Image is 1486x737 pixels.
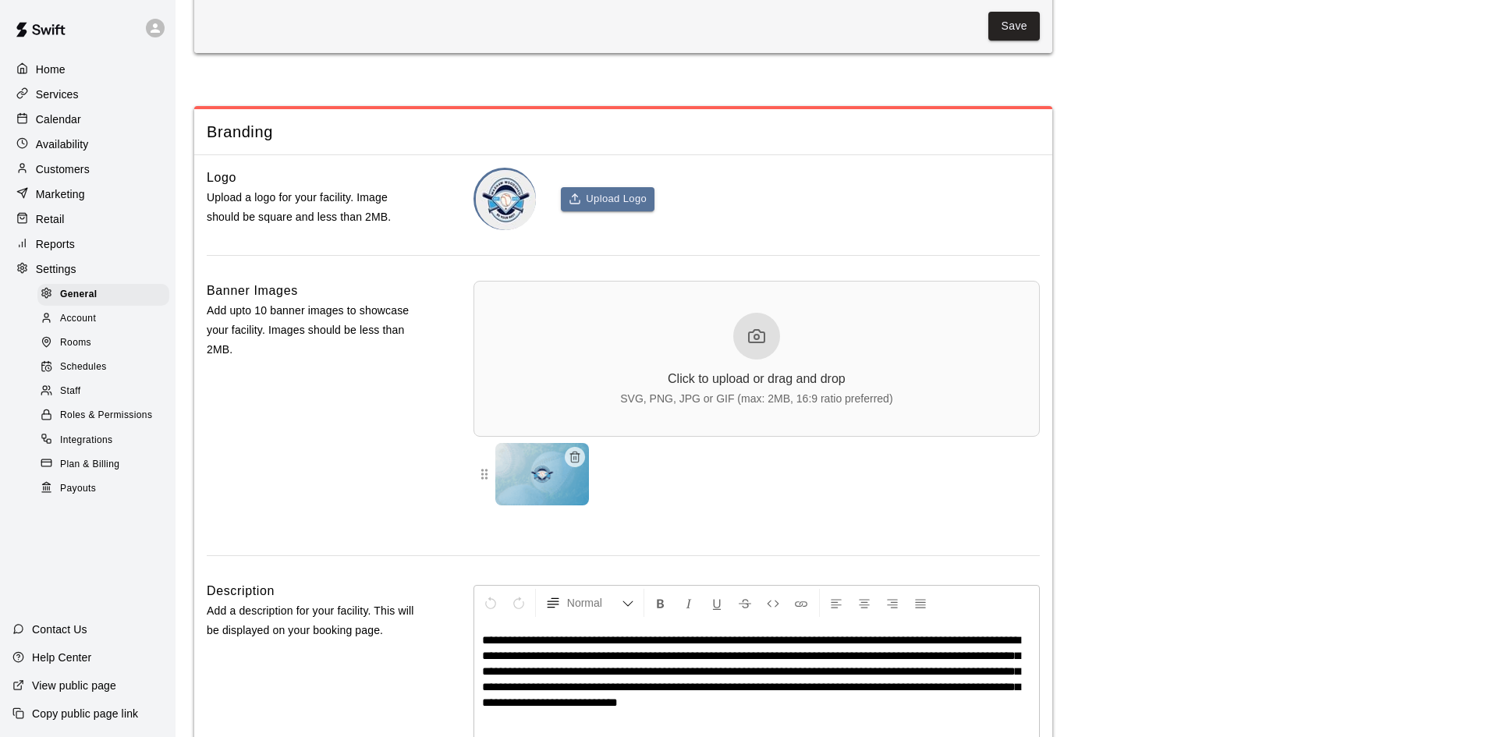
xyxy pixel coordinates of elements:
p: Add a description for your facility. This will be displayed on your booking page. [207,601,424,640]
div: SVG, PNG, JPG or GIF (max: 2MB, 16:9 ratio preferred) [620,392,892,405]
span: Normal [567,595,622,611]
p: Settings [36,261,76,277]
a: Payouts [37,477,176,501]
button: Insert Link [788,589,814,617]
a: Settings [12,257,163,281]
a: Marketing [12,182,163,206]
a: Roles & Permissions [37,404,176,428]
a: Reports [12,232,163,256]
button: Left Align [823,589,849,617]
p: Services [36,87,79,102]
span: Staff [60,384,80,399]
a: Plan & Billing [37,452,176,477]
div: Roles & Permissions [37,405,169,427]
span: Rooms [60,335,91,351]
a: Calendar [12,108,163,131]
button: Redo [505,589,532,617]
p: Help Center [32,650,91,665]
div: Staff [37,381,169,402]
p: Copy public page link [32,706,138,721]
a: Services [12,83,163,106]
a: Retail [12,207,163,231]
a: Staff [37,380,176,404]
button: Format Italics [676,589,702,617]
button: Format Bold [647,589,674,617]
span: Schedules [60,360,107,375]
span: Account [60,311,96,327]
p: Add upto 10 banner images to showcase your facility. Images should be less than 2MB. [207,301,424,360]
a: Account [37,306,176,331]
p: Calendar [36,112,81,127]
a: Customers [12,158,163,181]
h6: Description [207,581,275,601]
a: Schedules [37,356,176,380]
button: Save [988,12,1040,41]
p: Availability [36,136,89,152]
button: Center Align [851,589,878,617]
span: Payouts [60,481,96,497]
div: Schedules [37,356,169,378]
p: Contact Us [32,622,87,637]
a: Rooms [37,331,176,356]
div: General [37,284,169,306]
div: Rooms [37,332,169,354]
button: Insert Code [760,589,786,617]
a: Integrations [37,428,176,452]
h6: Banner Images [207,281,298,301]
p: Marketing [36,186,85,202]
span: General [60,287,98,303]
a: Availability [12,133,163,156]
span: Plan & Billing [60,457,119,473]
a: General [37,282,176,306]
button: Formatting Options [539,589,640,617]
button: Format Underline [704,589,730,617]
img: Banner 1 [495,443,589,505]
span: Branding [207,122,1040,143]
span: Integrations [60,433,113,448]
div: Integrations [37,430,169,452]
img: Waxhaw Woodshed logo [476,170,536,230]
button: Undo [477,589,504,617]
p: Home [36,62,66,77]
button: Upload Logo [561,187,654,211]
p: Upload a logo for your facility. Image should be square and less than 2MB. [207,188,424,227]
span: Roles & Permissions [60,408,152,423]
button: Right Align [879,589,906,617]
a: Home [12,58,163,81]
div: Payouts [37,478,169,500]
p: Reports [36,236,75,252]
p: Customers [36,161,90,177]
div: Account [37,308,169,330]
h6: Logo [207,168,236,188]
div: Click to upload or drag and drop [668,372,846,386]
button: Format Strikethrough [732,589,758,617]
p: Retail [36,211,65,227]
button: Justify Align [907,589,934,617]
div: Plan & Billing [37,454,169,476]
p: View public page [32,678,116,693]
